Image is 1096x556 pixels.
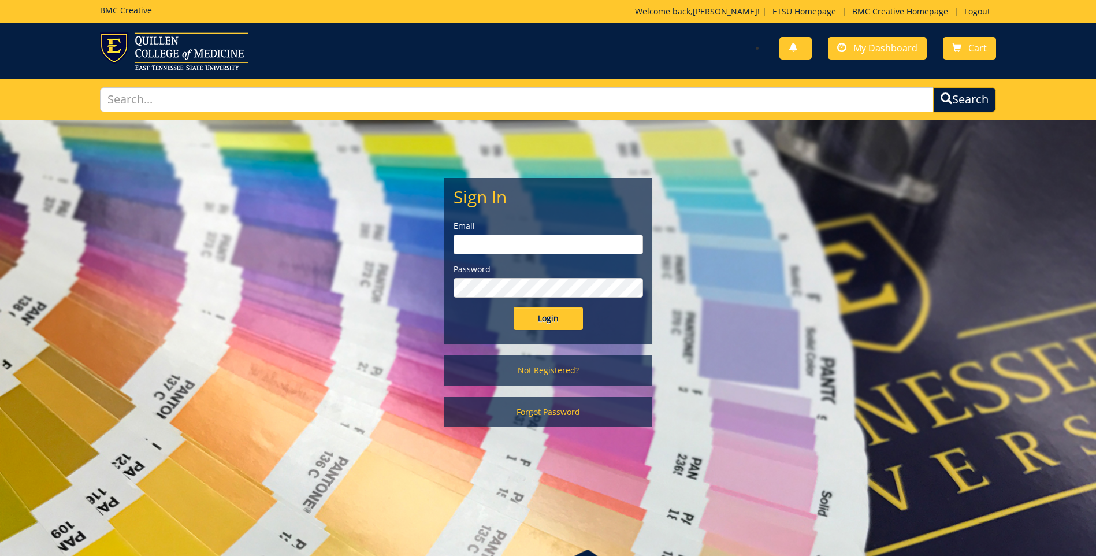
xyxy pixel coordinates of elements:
p: Welcome back, ! | | | [635,6,996,17]
a: BMC Creative Homepage [846,6,954,17]
a: My Dashboard [828,37,927,60]
a: ETSU Homepage [767,6,842,17]
label: Email [454,220,643,232]
a: Logout [958,6,996,17]
a: Cart [943,37,996,60]
input: Search... [100,87,934,112]
h2: Sign In [454,187,643,206]
label: Password [454,264,643,275]
a: Not Registered? [444,355,652,386]
a: Forgot Password [444,397,652,427]
h5: BMC Creative [100,6,152,14]
span: My Dashboard [853,42,917,54]
img: ETSU logo [100,32,248,70]
span: Cart [968,42,987,54]
a: [PERSON_NAME] [693,6,757,17]
input: Login [514,307,583,330]
button: Search [933,87,996,112]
